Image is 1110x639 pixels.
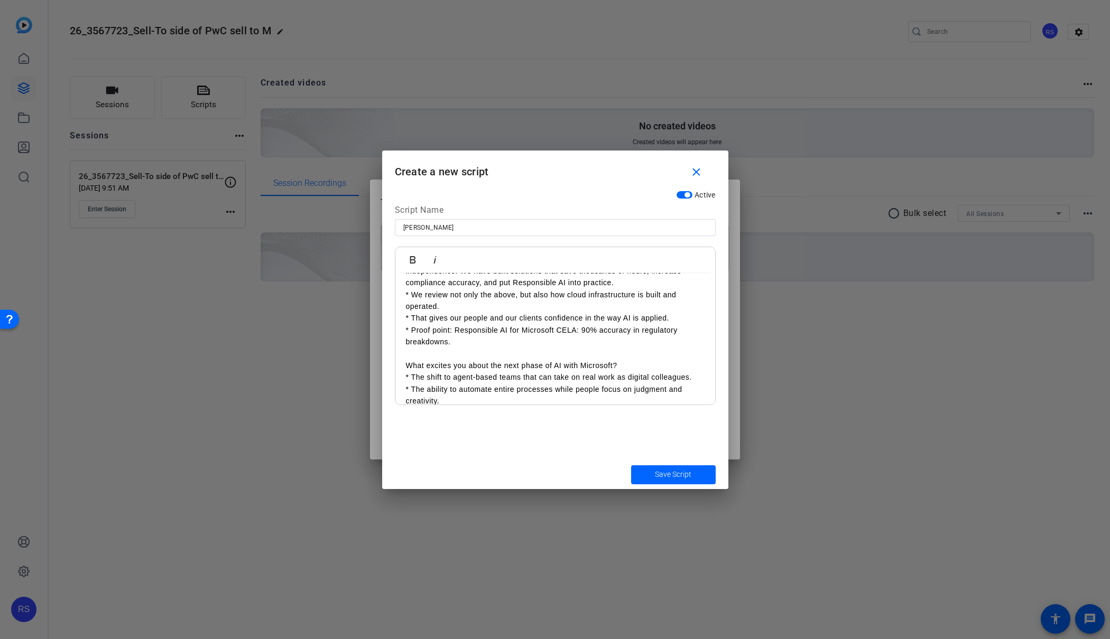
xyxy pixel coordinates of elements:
[690,166,703,179] mat-icon: close
[403,249,423,270] button: Bold (⌘B)
[403,221,707,234] input: Enter Script Name
[406,289,705,313] p: * We review not only the above, but also how cloud infrastructure is built and operated.
[655,469,691,480] span: Save Script
[406,360,705,371] p: What excites you about the next phase of AI with Microsoft?
[695,191,716,199] span: Active
[382,151,728,185] h1: Create a new script
[425,249,445,270] button: Italic (⌘I)
[406,312,705,324] p: * That gives our people and our clients confidence in the way AI is applied.
[406,371,705,383] p: * The shift to agent-based teams that can take on real work as digital colleagues.
[631,465,716,484] button: Save Script
[406,324,705,348] p: * Proof point: Responsible AI for Microsoft CELA: 90% accuracy in regulatory breakdowns.
[395,204,716,220] div: Script Name
[406,383,705,407] p: * The ability to automate entire processes while people focus on judgment and creativity.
